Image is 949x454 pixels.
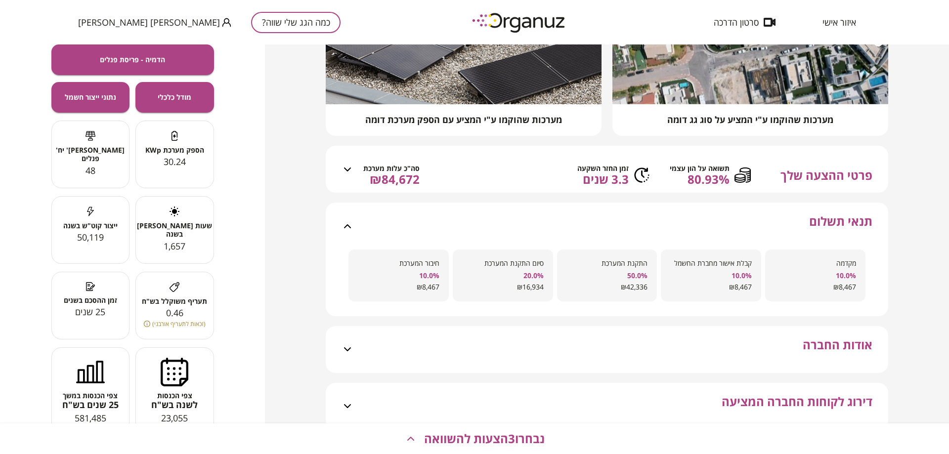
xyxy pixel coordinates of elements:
[136,221,214,239] span: שעות [PERSON_NAME] בשנה
[341,203,873,249] div: תנאי תשלום
[803,338,872,373] span: אודות החברה
[424,432,545,446] span: נבחרו 3 הצעות להשוואה
[152,319,206,329] span: (זכאות לתעריף אורבני)
[341,326,873,373] div: אודות החברה
[52,400,129,411] span: 25 שנים בש"ח
[161,412,188,424] span: 23,055
[75,412,106,424] span: 581,485
[577,172,629,186] span: 3.3 שנים
[251,12,341,33] button: כמה הגג שלי שווה?
[365,114,562,125] span: מערכות שהוקמו ע"י המציע עם הספק מערכת דומה
[52,296,129,304] span: זמן ההסכם בשנים
[462,271,544,280] span: 20.0 %
[465,9,574,36] img: logo
[775,271,856,280] span: 10.0 %
[670,259,752,268] span: קבלת אישור מחברת החשמל
[808,17,871,27] button: איזור אישי
[164,156,186,167] span: 30.24
[722,395,872,430] span: דירוג לקוחות החברה המציעה
[166,307,183,319] span: 0.46
[809,214,872,249] span: תנאי תשלום
[65,93,116,101] span: נתוני ייצור חשמל
[86,165,95,176] span: 48
[775,283,856,292] span: ₪8,467
[158,93,191,101] span: מודל כלכלי
[358,283,439,292] span: ₪8,467
[135,82,214,113] button: מודל כלכלי
[136,297,214,305] span: תעריף משוקלל בש"ח
[341,146,873,193] div: פרטי ההצעה שלךתשואה על הון עצמי80.93%זמן החזר השקעה3.3 שניםסה"כ עלות מערכת₪84,672
[52,221,129,230] span: ייצור קוט"ש בשנה
[670,283,752,292] span: ₪8,467
[78,17,220,27] span: [PERSON_NAME] [PERSON_NAME]
[136,146,214,154] span: הספק מערכת KWp
[775,259,856,268] span: מקדמה
[566,271,648,280] span: 50.0 %
[566,259,648,268] span: התקנת המערכת
[358,271,439,280] span: 10.0 %
[164,240,185,252] span: 1,657
[51,44,214,75] button: הדמיה - פריסת פנלים
[363,172,420,186] span: ₪84,672
[51,82,130,113] button: נתוני ייצור חשמל
[52,391,129,400] span: צפי הכנסות במשך
[358,259,439,268] span: חיבור המערכת
[77,231,104,243] span: 50,119
[699,17,790,27] button: סרטון הדרכה
[670,164,730,172] span: תשואה על הון עצמי
[363,164,420,172] span: סה"כ עלות מערכת
[75,306,105,318] span: 25 שנים
[822,17,856,27] span: איזור אישי
[577,164,629,172] span: זמן החזר השקעה
[462,259,544,268] span: סיום התקנת המערכת
[566,283,648,292] span: ₪42,336
[136,391,214,400] span: צפי הכנסות
[100,55,165,64] span: הדמיה - פריסת פנלים
[136,400,214,411] span: לשנה בש"ח
[780,167,872,183] span: פרטי ההצעה שלך
[52,146,129,163] span: [PERSON_NAME]' יח' פנלים
[462,283,544,292] span: ₪16,934
[78,16,231,29] button: [PERSON_NAME] [PERSON_NAME]
[667,114,833,125] span: מערכות שהוקמו ע"י המציע על סוג גג דומה
[714,17,759,27] span: סרטון הדרכה
[341,383,873,430] div: דירוג לקוחות החברה המציעה
[670,271,752,280] span: 10.0 %
[670,172,730,186] span: 80.93%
